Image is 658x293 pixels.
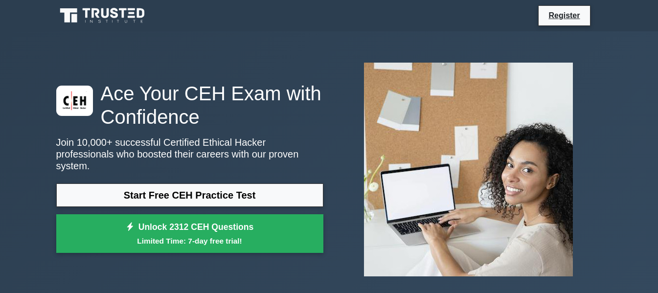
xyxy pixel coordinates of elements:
[68,235,311,247] small: Limited Time: 7-day free trial!
[56,82,323,129] h1: Ace Your CEH Exam with Confidence
[56,136,323,172] p: Join 10,000+ successful Certified Ethical Hacker professionals who boosted their careers with our...
[56,214,323,253] a: Unlock 2312 CEH QuestionsLimited Time: 7-day free trial!
[56,183,323,207] a: Start Free CEH Practice Test
[543,9,586,22] a: Register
